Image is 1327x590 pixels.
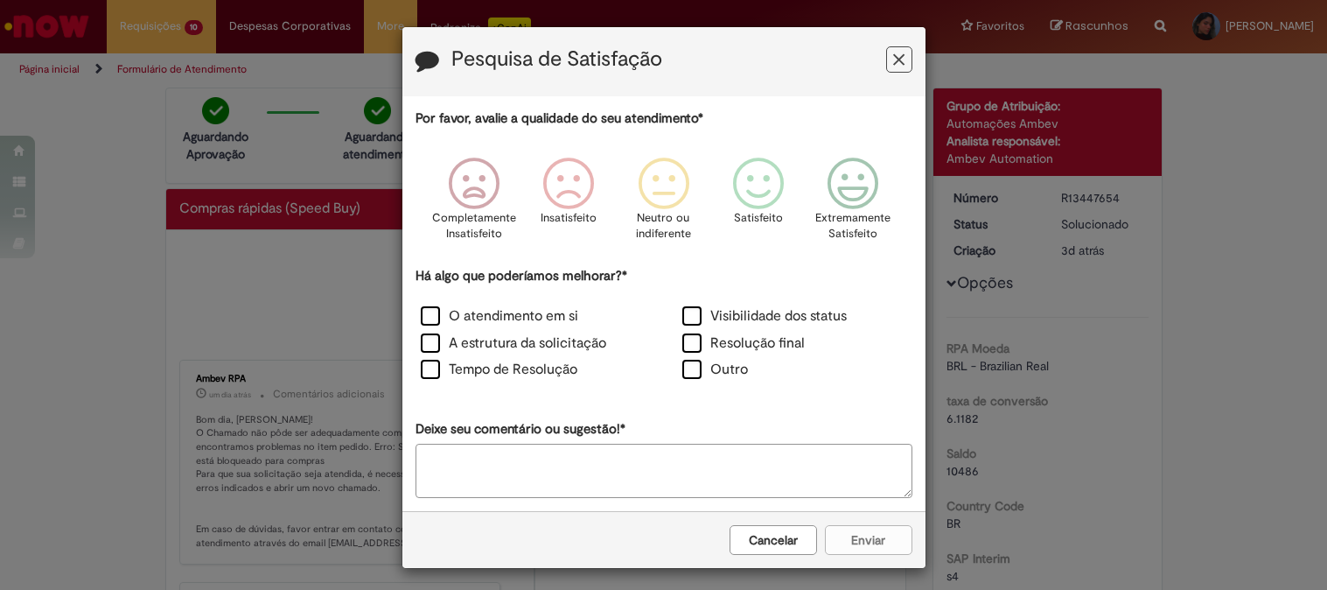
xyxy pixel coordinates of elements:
[682,306,847,327] label: Visibilidade dos status
[808,144,897,264] div: Extremamente Satisfeito
[682,334,805,354] label: Resolução final
[524,144,613,264] div: Insatisfeito
[734,210,783,227] p: Satisfeito
[730,525,817,555] button: Cancelar
[421,334,606,354] label: A estrutura da solicitação
[618,144,708,264] div: Neutro ou indiferente
[632,210,695,242] p: Neutro ou indiferente
[714,144,803,264] div: Satisfeito
[421,360,577,380] label: Tempo de Resolução
[416,109,703,128] label: Por favor, avalie a qualidade do seu atendimento*
[682,360,748,380] label: Outro
[541,210,597,227] p: Insatisfeito
[416,420,625,439] label: Deixe seu comentário ou sugestão!*
[416,267,912,385] div: Há algo que poderíamos melhorar?*
[451,48,662,71] label: Pesquisa de Satisfação
[815,210,890,242] p: Extremamente Satisfeito
[421,306,578,327] label: O atendimento em si
[432,210,516,242] p: Completamente Insatisfeito
[430,144,519,264] div: Completamente Insatisfeito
